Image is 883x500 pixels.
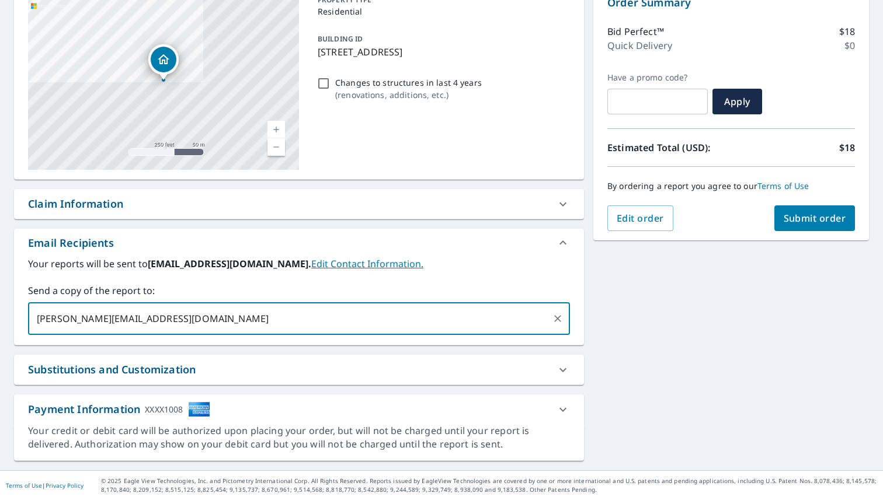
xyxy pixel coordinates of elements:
[839,141,855,155] p: $18
[607,25,664,39] p: Bid Perfect™
[14,229,584,257] div: Email Recipients
[607,39,672,53] p: Quick Delivery
[607,72,708,83] label: Have a promo code?
[148,44,179,81] div: Dropped pin, building 1, Residential property, 7691 S Ash Ave Tempe, AZ 85284
[28,362,196,377] div: Substitutions and Customization
[188,401,210,417] img: cardImage
[28,196,123,212] div: Claim Information
[607,181,855,191] p: By ordering a report you agree to our
[550,310,566,327] button: Clear
[28,257,570,271] label: Your reports will be sent to
[148,257,311,270] b: [EMAIL_ADDRESS][DOMAIN_NAME].
[6,482,84,489] p: |
[46,481,84,489] a: Privacy Policy
[14,394,584,424] div: Payment InformationXXXX1008cardImage
[607,205,673,231] button: Edit order
[844,39,855,53] p: $0
[712,89,762,114] button: Apply
[839,25,855,39] p: $18
[28,235,114,251] div: Email Recipients
[267,121,285,138] a: Current Level 17, Zoom In
[318,34,363,44] p: BUILDING ID
[318,45,565,59] p: [STREET_ADDRESS]
[267,138,285,156] a: Current Level 17, Zoom Out
[101,477,877,494] p: © 2025 Eagle View Technologies, Inc. and Pictometry International Corp. All Rights Reserved. Repo...
[335,89,482,101] p: ( renovations, additions, etc. )
[145,401,183,417] div: XXXX1008
[14,355,584,384] div: Substitutions and Customization
[311,257,423,270] a: EditContactInfo
[28,401,210,417] div: Payment Information
[617,212,664,225] span: Edit order
[722,95,753,108] span: Apply
[757,180,809,191] a: Terms of Use
[6,481,42,489] a: Terms of Use
[774,205,856,231] button: Submit order
[14,189,584,219] div: Claim Information
[28,284,570,298] label: Send a copy of the report to:
[28,424,570,451] div: Your credit or debit card will be authorized upon placing your order, but will not be charged unt...
[784,212,846,225] span: Submit order
[335,76,482,89] p: Changes to structures in last 4 years
[318,5,565,18] p: Residential
[607,141,731,155] p: Estimated Total (USD):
